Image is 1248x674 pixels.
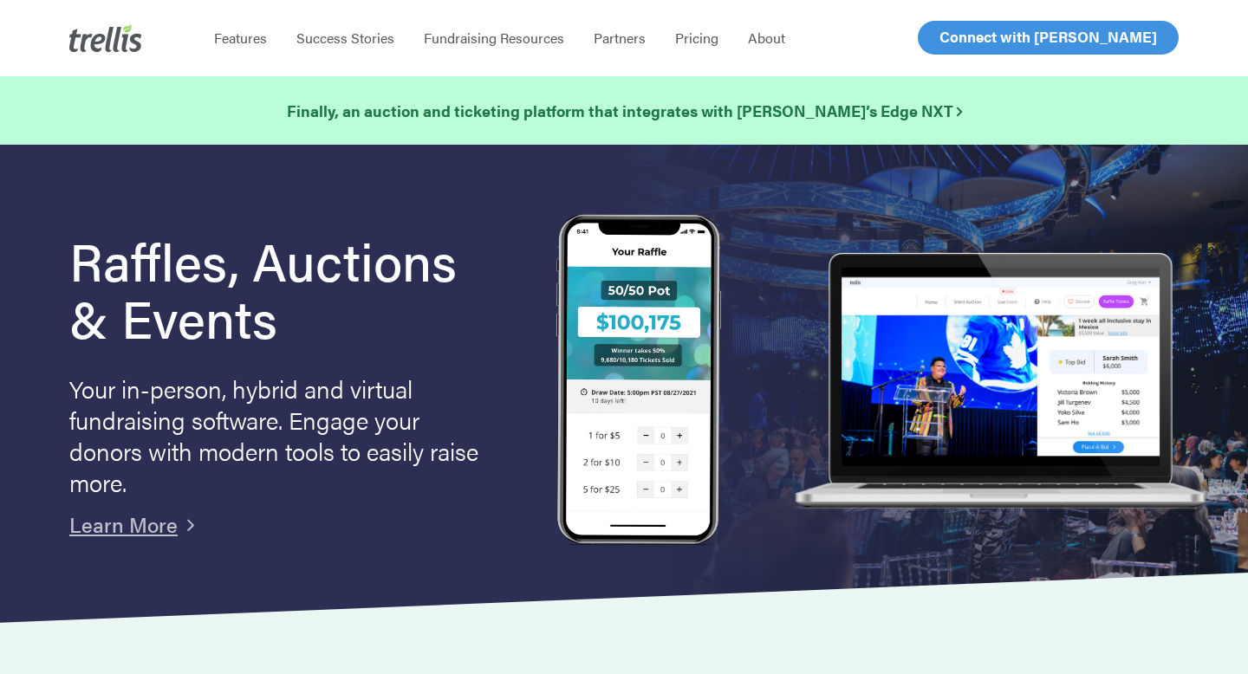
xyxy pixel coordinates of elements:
span: Fundraising Resources [424,28,564,48]
h1: Raffles, Auctions & Events [69,231,507,346]
span: Pricing [675,28,718,48]
a: Fundraising Resources [409,29,579,47]
img: rafflelaptop_mac_optim.png [786,253,1213,511]
img: Trellis [69,24,142,52]
span: Success Stories [296,28,394,48]
a: Features [199,29,282,47]
a: Partners [579,29,660,47]
a: Success Stories [282,29,409,47]
span: Connect with [PERSON_NAME] [939,26,1157,47]
strong: Finally, an auction and ticketing platform that integrates with [PERSON_NAME]’s Edge NXT [287,100,962,121]
span: Features [214,28,267,48]
p: Your in-person, hybrid and virtual fundraising software. Engage your donors with modern tools to ... [69,373,485,497]
a: Connect with [PERSON_NAME] [918,21,1179,55]
a: Finally, an auction and ticketing platform that integrates with [PERSON_NAME]’s Edge NXT [287,99,962,123]
span: About [748,28,785,48]
a: Learn More [69,509,178,539]
a: About [733,29,800,47]
img: Trellis Raffles, Auctions and Event Fundraising [556,214,721,549]
span: Partners [594,28,646,48]
a: Pricing [660,29,733,47]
